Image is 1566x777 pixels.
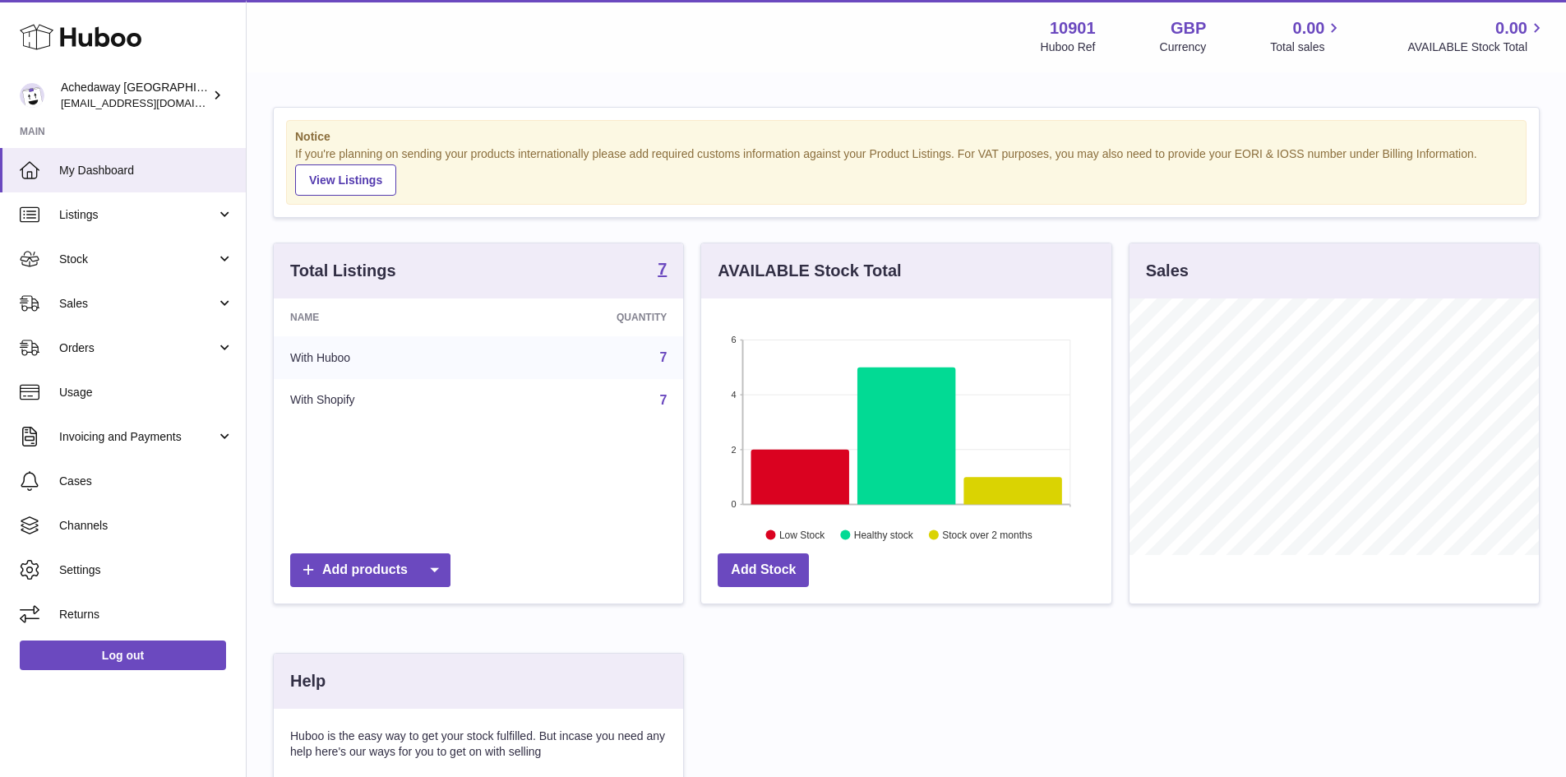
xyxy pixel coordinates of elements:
h3: Help [290,670,326,692]
text: Healthy stock [854,529,914,540]
text: 2 [732,444,737,454]
span: Total sales [1270,39,1343,55]
span: Sales [59,296,216,312]
text: 4 [732,390,737,400]
a: Add products [290,553,450,587]
span: Orders [59,340,216,356]
span: 0.00 [1495,17,1527,39]
span: [EMAIL_ADDRESS][DOMAIN_NAME] [61,96,242,109]
text: Low Stock [779,529,825,540]
text: Stock over 2 months [943,529,1032,540]
h3: AVAILABLE Stock Total [718,260,901,282]
span: Cases [59,474,233,489]
img: admin@newpb.co.uk [20,83,44,108]
a: Log out [20,641,226,670]
strong: 10901 [1050,17,1096,39]
th: Quantity [495,298,684,336]
span: AVAILABLE Stock Total [1407,39,1546,55]
div: Currency [1160,39,1207,55]
a: 7 [658,261,667,280]
span: 0.00 [1293,17,1325,39]
span: Stock [59,252,216,267]
h3: Sales [1146,260,1189,282]
a: 0.00 AVAILABLE Stock Total [1407,17,1546,55]
a: 7 [659,350,667,364]
th: Name [274,298,495,336]
a: View Listings [295,164,396,196]
strong: GBP [1171,17,1206,39]
a: 0.00 Total sales [1270,17,1343,55]
text: 0 [732,499,737,509]
td: With Huboo [274,336,495,379]
text: 6 [732,335,737,345]
span: My Dashboard [59,163,233,178]
a: Add Stock [718,553,809,587]
a: 7 [659,393,667,407]
span: Listings [59,207,216,223]
div: Huboo Ref [1041,39,1096,55]
span: Settings [59,562,233,578]
div: Achedaway [GEOGRAPHIC_DATA] [61,80,209,111]
span: Invoicing and Payments [59,429,216,445]
strong: 7 [658,261,667,277]
span: Channels [59,518,233,534]
p: Huboo is the easy way to get your stock fulfilled. But incase you need any help here's our ways f... [290,728,667,760]
td: With Shopify [274,379,495,422]
span: Usage [59,385,233,400]
strong: Notice [295,129,1517,145]
h3: Total Listings [290,260,396,282]
span: Returns [59,607,233,622]
div: If you're planning on sending your products internationally please add required customs informati... [295,146,1517,196]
